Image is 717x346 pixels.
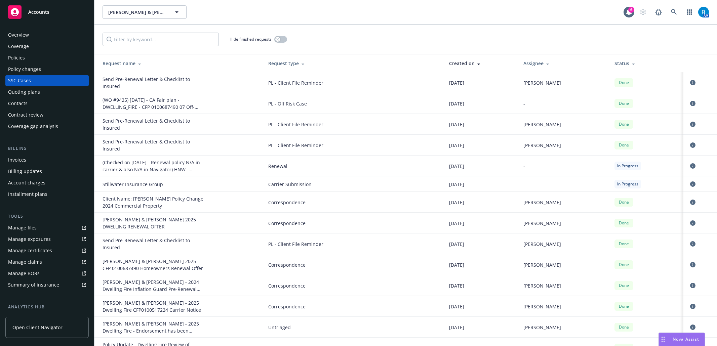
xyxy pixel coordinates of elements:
span: In Progress [617,181,638,187]
div: Coverage gap analysis [8,121,58,132]
span: Hide finished requests [230,36,272,42]
div: Coulter, John & Christina - 2025 Dwelling Fire - Endorsement has been Rejected [103,320,203,334]
span: [DATE] [449,199,464,206]
a: Invoices [5,155,89,165]
div: Send Pre-Renewal Letter & Checklist to Insured [103,76,203,90]
span: Nova Assist [673,336,699,342]
div: Client Name: CHRISTINA M COULTER Policy Change 2024 Commercial Property [103,195,203,209]
div: Billing updates [8,166,42,177]
div: Stillwater Insurance Group [103,181,203,188]
a: circleInformation [689,162,697,170]
a: Coverage [5,41,89,52]
div: Coulter, John & Christina - 2024 Dwelling Fire Inflation Guard Pre-Renewal Notice [103,278,203,293]
div: Manage claims [8,257,42,267]
div: Analytics hub [5,304,89,310]
a: circleInformation [689,99,697,107]
div: Manage exposures [8,234,51,245]
span: Done [617,199,631,205]
span: [PERSON_NAME] [523,199,561,206]
a: Manage BORs [5,268,89,279]
a: Installment plans [5,189,89,200]
div: Manage certificates [8,245,52,256]
span: Done [617,121,631,127]
span: Untriaged [268,324,438,331]
a: Overview [5,30,89,40]
div: - [523,100,604,107]
span: Correspondence [268,199,438,206]
div: Overview [8,30,29,40]
a: circleInformation [689,198,697,206]
a: Manage exposures [5,234,89,245]
div: CHRISTINA M COULTER & JOHN D COULTER 2025 DWELLING RENEWAL OFFER [103,216,203,230]
div: Summary of insurance [8,279,59,290]
span: Done [617,220,631,226]
span: [PERSON_NAME] [523,121,561,128]
span: Renewal [268,163,438,170]
span: [DATE] [449,142,464,149]
span: [DATE] [449,241,464,248]
div: Created on [449,60,513,67]
a: Policies [5,52,89,63]
span: In Progress [617,163,638,169]
span: PL - Client File Reminder [268,241,438,248]
button: Nova Assist [659,333,705,346]
span: Accounts [28,9,49,15]
a: circleInformation [689,282,697,290]
a: Switch app [683,5,696,19]
a: circleInformation [689,261,697,269]
a: circleInformation [689,302,697,310]
a: Manage claims [5,257,89,267]
span: Done [617,80,631,86]
span: Done [617,241,631,247]
a: Quoting plans [5,87,89,97]
a: circleInformation [689,180,697,188]
div: Send Pre-Renewal Letter & Checklist to Insured [103,237,203,251]
a: circleInformation [689,120,697,128]
a: Start snowing [636,5,650,19]
input: Filter by keyword... [103,33,219,46]
span: Carrier Submission [268,181,438,188]
span: [PERSON_NAME] [523,282,561,289]
div: Account charges [8,177,45,188]
div: Status [614,60,678,67]
a: Manage files [5,222,89,233]
div: Tools [5,213,89,220]
div: Policies [8,52,25,63]
div: Invoices [8,155,26,165]
div: - [523,163,604,170]
span: PL - Client File Reminder [268,79,438,86]
span: Correspondence [268,282,438,289]
div: Send Pre-Renewal Letter & Checklist to Insured [103,138,203,152]
a: circleInformation [689,240,697,248]
span: Correspondence [268,303,438,310]
span: [DATE] [449,163,464,170]
div: Manage files [8,222,37,233]
div: Contacts [8,98,28,109]
div: Coulter, John & Christina 2025 CFP 0100687490 Homeowners Renewal Offer [103,258,203,272]
div: Policy changes [8,64,41,75]
div: Request type [268,60,438,67]
a: Policy changes [5,64,89,75]
img: photo [698,7,709,17]
div: Assignee [523,60,604,67]
span: [DATE] [449,100,464,107]
span: [PERSON_NAME] [523,79,561,86]
span: [PERSON_NAME] [523,324,561,331]
a: Manage certificates [5,245,89,256]
a: circleInformation [689,323,697,331]
div: Drag to move [659,333,667,346]
span: PL - Off Risk Case [268,100,438,107]
a: SSC Cases [5,75,89,86]
span: Open Client Navigator [12,324,63,331]
a: Coverage gap analysis [5,121,89,132]
div: - [523,181,604,188]
div: Contract review [8,110,43,120]
a: Contract review [5,110,89,120]
div: Coverage [8,41,29,52]
span: [DATE] [449,282,464,289]
a: Contacts [5,98,89,109]
div: (WO #9425) 08/24/25 - CA Fair plan - DWELLING_FIRE - CFP 0100687490 07 Off-Risk [103,96,203,111]
div: SSC Cases [8,75,31,86]
span: [DATE] [449,121,464,128]
span: [PERSON_NAME] & [PERSON_NAME] [108,9,166,16]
